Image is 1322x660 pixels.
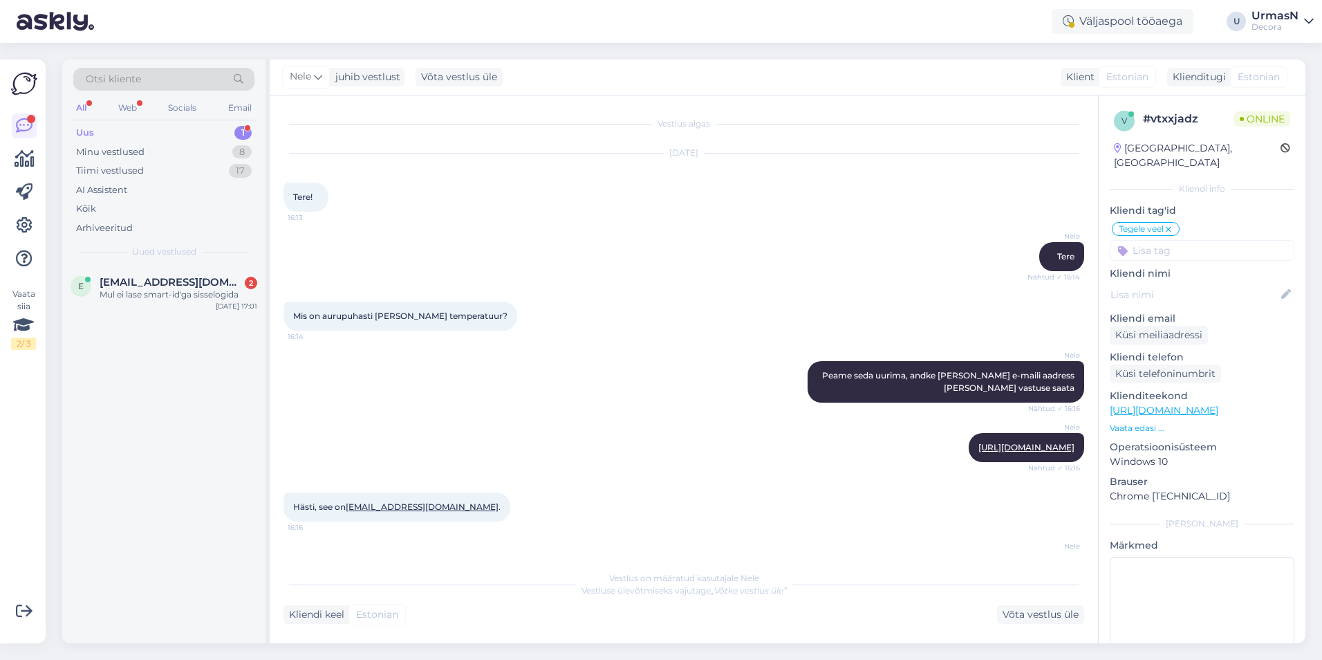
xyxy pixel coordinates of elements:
[216,301,257,311] div: [DATE] 17:01
[1110,475,1294,489] p: Brauser
[76,183,127,197] div: AI Assistent
[288,212,339,223] span: 16:13
[115,99,140,117] div: Web
[1110,422,1294,434] p: Vaata edasi ...
[1028,403,1080,414] span: Nähtud ✓ 16:16
[1121,116,1127,126] span: v
[76,145,145,159] div: Minu vestlused
[1106,70,1148,84] span: Estonian
[11,338,36,350] div: 2 / 3
[76,164,144,178] div: Tiimi vestlused
[1110,365,1221,383] div: Küsi telefoninumbrit
[1110,538,1294,553] p: Märkmed
[711,585,787,596] i: „Võtke vestlus üle”
[1110,455,1294,469] p: Windows 10
[356,607,398,622] span: Estonian
[100,276,243,288] span: eren.povel@gmail.com
[1234,111,1290,127] span: Online
[330,70,400,84] div: juhib vestlust
[609,573,759,583] span: Vestlus on määratud kasutajale Nele
[1227,12,1246,31] div: U
[1110,489,1294,504] p: Chrome [TECHNICAL_ID]
[283,147,1084,159] div: [DATE]
[293,311,508,321] span: Mis on aurupuhasti [PERSON_NAME] temperatuur?
[73,99,89,117] div: All
[1027,272,1080,282] span: Nähtud ✓ 16:14
[283,607,344,622] div: Kliendi keel
[997,605,1084,624] div: Võta vestlus üle
[1110,183,1294,195] div: Kliendi info
[1110,440,1294,455] p: Operatsioonisüsteem
[100,288,257,301] div: Mul ei lase smart-id'ga sisselogida
[11,288,36,350] div: Vaata siia
[416,68,503,86] div: Võta vestlus üle
[288,522,339,533] span: 16:16
[581,585,787,596] span: Vestluse ülevõtmiseks vajutage
[76,202,96,216] div: Kõik
[1114,141,1281,170] div: [GEOGRAPHIC_DATA], [GEOGRAPHIC_DATA]
[1061,70,1095,84] div: Klient
[1251,10,1314,33] a: UrmasNDecora
[1110,266,1294,281] p: Kliendi nimi
[1028,541,1080,551] span: Nele
[1110,203,1294,218] p: Kliendi tag'id
[86,72,141,86] span: Otsi kliente
[1143,111,1234,127] div: # vtxxjadz
[1057,251,1074,262] span: Tere
[1110,350,1294,365] p: Kliendi telefon
[76,221,133,235] div: Arhiveeritud
[1110,287,1278,302] input: Lisa nimi
[290,69,311,84] span: Nele
[293,502,501,512] span: Hästi, see on .
[1110,404,1218,416] a: [URL][DOMAIN_NAME]
[822,370,1077,393] span: Peame seda uurima, andke [PERSON_NAME] e-maili aadress [PERSON_NAME] vastuse saata
[232,145,252,159] div: 8
[78,281,84,291] span: e
[1028,231,1080,241] span: Nele
[1110,326,1208,345] div: Küsi meiliaadressi
[1110,389,1294,403] p: Klienditeekond
[288,331,339,342] span: 16:14
[1110,240,1294,261] input: Lisa tag
[76,126,94,140] div: Uus
[1052,9,1193,34] div: Väljaspool tööaega
[293,192,313,202] span: Tere!
[1028,463,1080,473] span: Nähtud ✓ 16:16
[283,118,1084,130] div: Vestlus algas
[1238,70,1280,84] span: Estonian
[1251,10,1298,21] div: UrmasN
[1028,422,1080,432] span: Nele
[1251,21,1298,33] div: Decora
[229,164,252,178] div: 17
[165,99,199,117] div: Socials
[225,99,254,117] div: Email
[245,277,257,289] div: 2
[346,502,499,512] a: [EMAIL_ADDRESS][DOMAIN_NAME]
[11,71,37,97] img: Askly Logo
[1110,517,1294,530] div: [PERSON_NAME]
[978,442,1074,452] a: [URL][DOMAIN_NAME]
[1119,225,1164,233] span: Tegele veel
[1110,311,1294,326] p: Kliendi email
[1167,70,1226,84] div: Klienditugi
[234,126,252,140] div: 1
[132,246,196,258] span: Uued vestlused
[1028,350,1080,360] span: Nele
